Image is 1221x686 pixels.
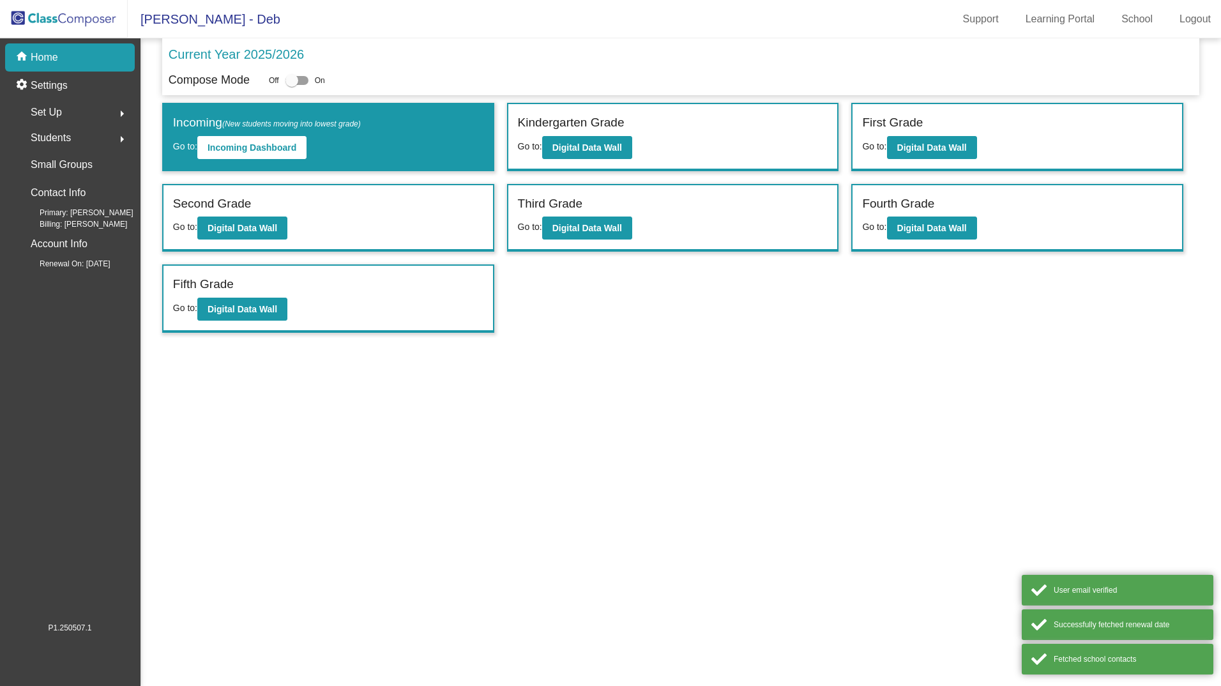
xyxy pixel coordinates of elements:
span: Billing: [PERSON_NAME] [19,218,127,230]
b: Digital Data Wall [897,223,967,233]
button: Digital Data Wall [197,298,287,321]
b: Digital Data Wall [897,142,967,153]
span: Go to: [173,141,197,151]
button: Digital Data Wall [887,217,977,240]
a: School [1111,9,1163,29]
span: (New students moving into lowest grade) [222,119,361,128]
span: [PERSON_NAME] - Deb [128,9,280,29]
button: Digital Data Wall [542,136,632,159]
label: Kindergarten Grade [518,114,625,132]
span: Students [31,129,71,147]
label: Second Grade [173,195,252,213]
span: Renewal On: [DATE] [19,258,110,270]
button: Digital Data Wall [542,217,632,240]
label: Fourth Grade [862,195,934,213]
p: Small Groups [31,156,93,174]
a: Logout [1169,9,1221,29]
span: Go to: [862,222,886,232]
p: Account Info [31,235,87,253]
a: Learning Portal [1015,9,1105,29]
a: Support [953,9,1009,29]
p: Current Year 2025/2026 [169,45,304,64]
span: Off [269,75,279,86]
label: Incoming [173,114,361,132]
mat-icon: arrow_right [114,132,130,147]
span: Primary: [PERSON_NAME] [19,207,133,218]
label: Third Grade [518,195,582,213]
b: Digital Data Wall [208,223,277,233]
div: User email verified [1054,584,1204,596]
span: Go to: [518,141,542,151]
button: Digital Data Wall [887,136,977,159]
span: Go to: [518,222,542,232]
p: Compose Mode [169,72,250,89]
button: Incoming Dashboard [197,136,307,159]
p: Settings [31,78,68,93]
span: Set Up [31,103,62,121]
p: Contact Info [31,184,86,202]
span: Go to: [862,141,886,151]
p: Home [31,50,58,65]
mat-icon: home [15,50,31,65]
b: Digital Data Wall [552,142,622,153]
label: Fifth Grade [173,275,234,294]
span: On [315,75,325,86]
mat-icon: settings [15,78,31,93]
b: Incoming Dashboard [208,142,296,153]
div: Successfully fetched renewal date [1054,619,1204,630]
span: Go to: [173,303,197,313]
b: Digital Data Wall [552,223,622,233]
span: Go to: [173,222,197,232]
label: First Grade [862,114,923,132]
div: Fetched school contacts [1054,653,1204,665]
b: Digital Data Wall [208,304,277,314]
mat-icon: arrow_right [114,106,130,121]
button: Digital Data Wall [197,217,287,240]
